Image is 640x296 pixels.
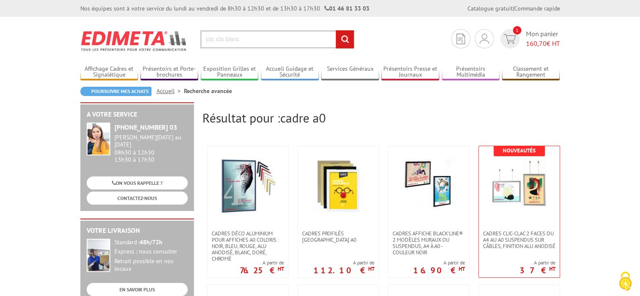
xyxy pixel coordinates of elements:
sup: HT [549,265,555,272]
img: devis rapide [457,34,465,44]
a: Cadres Clic-Clac 2 faces du A4 au A0 suspendus sur câbles, finition alu anodisé [479,230,560,249]
img: Cadres Clic-Clac 2 faces du A4 au A0 suspendus sur câbles, finition alu anodisé [492,159,547,213]
img: Cadres affiche Black’Line® 2 modèles muraux ou suspendus, A4 à A0 - couleur noir [401,159,456,213]
a: Exposition Grilles et Panneaux [201,65,259,79]
div: | [467,4,560,13]
p: 16.90 € [413,268,465,273]
div: Retrait possible en nos locaux [114,258,188,273]
img: devis rapide [504,34,516,44]
span: € HT [526,39,560,48]
p: 76.25 € [240,268,284,273]
img: Cadres Profilés Bois Déco A0 [311,159,366,213]
div: Nos équipes sont à votre service du lundi au vendredi de 8h30 à 12h30 et de 13h30 à 17h30 [80,4,369,13]
span: Mon panier [526,29,560,48]
span: cadre a0 [280,109,326,126]
a: Services Généraux [321,65,379,79]
a: Affichage Cadres et Signalétique [80,65,138,79]
strong: 01 46 81 33 03 [324,5,369,12]
a: Cadres déco aluminium pour affiches A0 Coloris : Noir, bleu, rouge, alu anodisé, blanc, doré, chromé [207,230,288,262]
sup: HT [459,265,465,272]
span: A partir de [313,259,374,266]
span: A partir de [240,259,284,266]
span: A partir de [520,259,555,266]
span: Cadres Profilés [GEOGRAPHIC_DATA] A0 [302,230,374,243]
input: rechercher [336,30,354,48]
span: Cadres affiche Black’Line® 2 modèles muraux ou suspendus, A4 à A0 - couleur noir [393,230,465,256]
li: Recherche avancée [184,87,232,95]
span: Cadres déco aluminium pour affiches A0 Coloris : Noir, bleu, rouge, alu anodisé, blanc, doré, chromé [212,230,284,262]
a: Cadres affiche Black’Line® 2 modèles muraux ou suspendus, A4 à A0 - couleur noir [388,230,469,256]
img: Edimeta [80,25,188,56]
b: Nouveautés [503,147,536,154]
div: Express : nous consulter [114,248,188,256]
span: Cadres Clic-Clac 2 faces du A4 au A0 suspendus sur câbles, finition alu anodisé [483,230,555,249]
sup: HT [368,265,374,272]
div: [PERSON_NAME][DATE] au [DATE] [114,134,188,148]
h2: A votre service [87,111,188,118]
span: 160,70 [526,39,547,48]
strong: [PHONE_NUMBER] 03 [114,123,177,131]
img: widget-livraison.jpg [87,239,110,272]
sup: HT [278,265,284,272]
a: CONTACTEZ-NOUS [87,192,188,205]
button: Cookies (fenêtre modale) [611,267,640,296]
img: Cadres déco aluminium pour affiches A0 Coloris : Noir, bleu, rouge, alu anodisé, blanc, doré, chromé [220,159,275,213]
img: widget-service.jpg [87,123,110,155]
a: Accueil Guidage et Sécurité [261,65,319,79]
a: devis rapide 1 Mon panier 160,70€ HT [498,29,560,48]
a: Présentoirs et Porte-brochures [141,65,199,79]
a: Présentoirs Presse et Journaux [381,65,439,79]
div: Standard : [114,239,188,246]
a: Poursuivre mes achats [80,87,151,96]
p: 37 € [520,268,555,273]
h2: Résultat pour : [202,111,560,125]
a: Accueil [157,87,184,95]
h2: Votre livraison [87,227,188,235]
a: EN SAVOIR PLUS [87,283,188,296]
img: Cookies (fenêtre modale) [615,271,636,292]
a: Catalogue gratuit [467,5,513,12]
img: devis rapide [480,34,489,44]
a: Commande rapide [514,5,560,12]
strong: 48h/72h [140,238,162,246]
p: 112.10 € [313,268,374,273]
a: ON VOUS RAPPELLE ? [87,176,188,189]
span: A partir de [413,259,465,266]
a: Cadres Profilés [GEOGRAPHIC_DATA] A0 [298,230,379,243]
a: Classement et Rangement [502,65,560,79]
div: 08h30 à 12h30 13h30 à 17h30 [114,134,188,163]
input: Rechercher un produit ou une référence... [200,30,354,48]
span: 1 [513,26,521,35]
a: Présentoirs Multimédia [442,65,500,79]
